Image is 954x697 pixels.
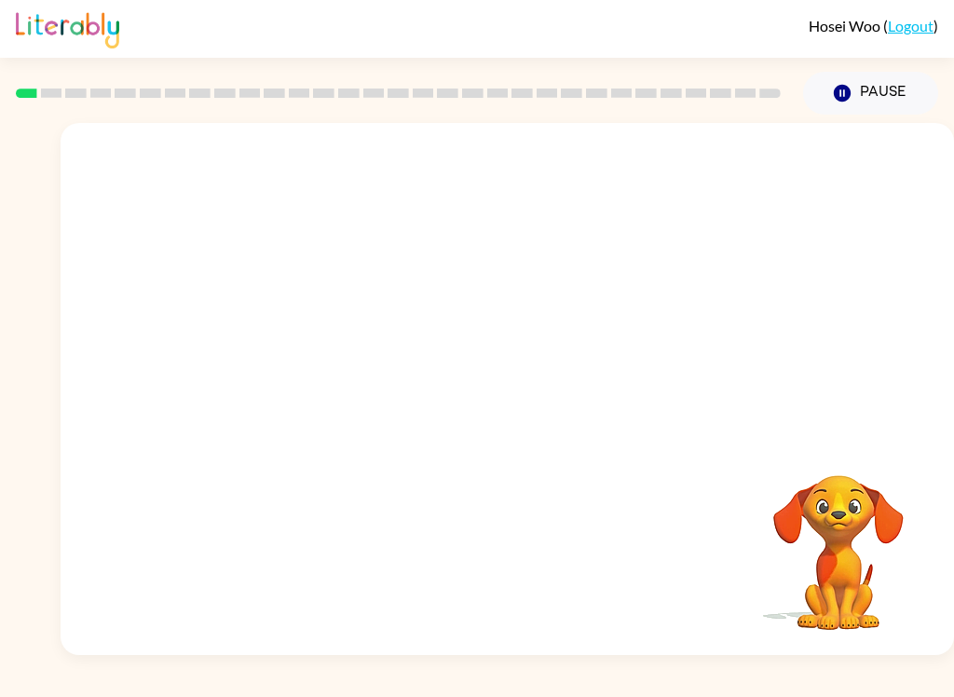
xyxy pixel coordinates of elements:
[745,446,932,633] video: Your browser must support playing .mp4 files to use Literably. Please try using another browser.
[16,7,119,48] img: Literably
[809,17,938,34] div: ( )
[888,17,934,34] a: Logout
[803,72,938,115] button: Pause
[809,17,883,34] span: Hosei Woo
